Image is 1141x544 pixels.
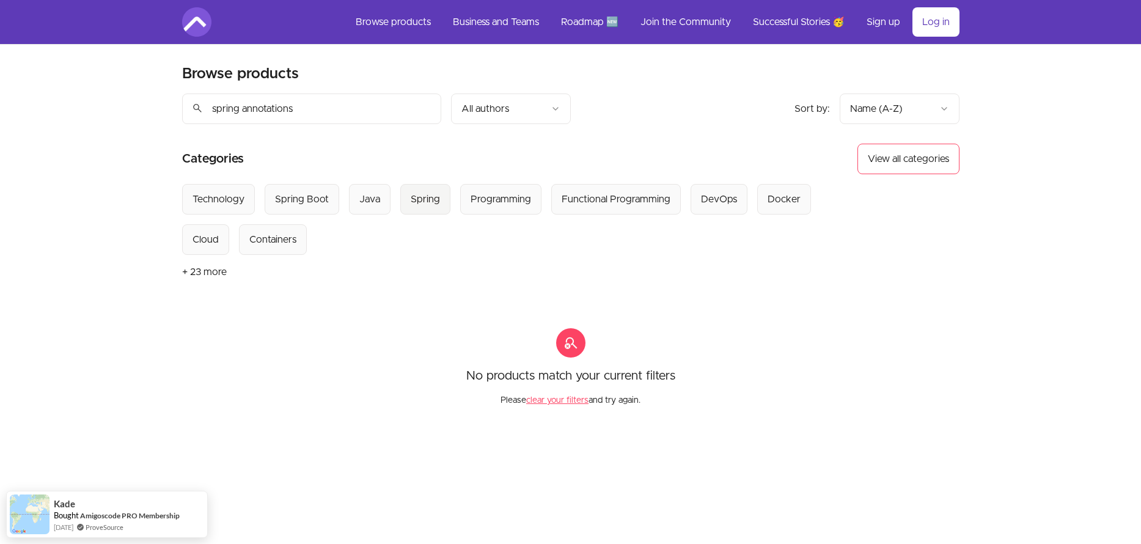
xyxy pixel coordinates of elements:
[193,192,244,207] div: Technology
[857,7,910,37] a: Sign up
[346,7,959,37] nav: Main
[466,367,675,384] p: No products match your current filters
[471,192,531,207] div: Programming
[182,144,244,174] h2: Categories
[840,94,959,124] button: Product sort options
[794,104,830,114] span: Sort by:
[182,255,227,289] button: + 23 more
[192,100,203,117] span: search
[275,192,329,207] div: Spring Boot
[562,192,670,207] div: Functional Programming
[182,94,441,124] input: Search product names
[411,192,440,207] div: Spring
[54,510,79,520] span: Bought
[10,494,50,534] img: provesource social proof notification image
[443,7,549,37] a: Business and Teams
[182,7,211,37] img: Amigoscode logo
[701,192,737,207] div: DevOps
[86,522,123,532] a: ProveSource
[857,144,959,174] button: View all categories
[551,7,628,37] a: Roadmap 🆕
[359,192,380,207] div: Java
[54,499,75,509] span: Kade
[54,522,73,532] span: [DATE]
[768,192,801,207] div: Docker
[249,232,296,247] div: Containers
[743,7,854,37] a: Successful Stories 🥳
[912,7,959,37] a: Log in
[193,232,219,247] div: Cloud
[451,94,571,124] button: Filter by author
[501,384,640,406] p: Please and try again.
[556,328,585,358] span: search_off
[80,510,180,521] a: Amigoscode PRO Membership
[526,394,589,406] button: clear your filters
[182,64,299,84] h2: Browse products
[631,7,741,37] a: Join the Community
[346,7,441,37] a: Browse products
